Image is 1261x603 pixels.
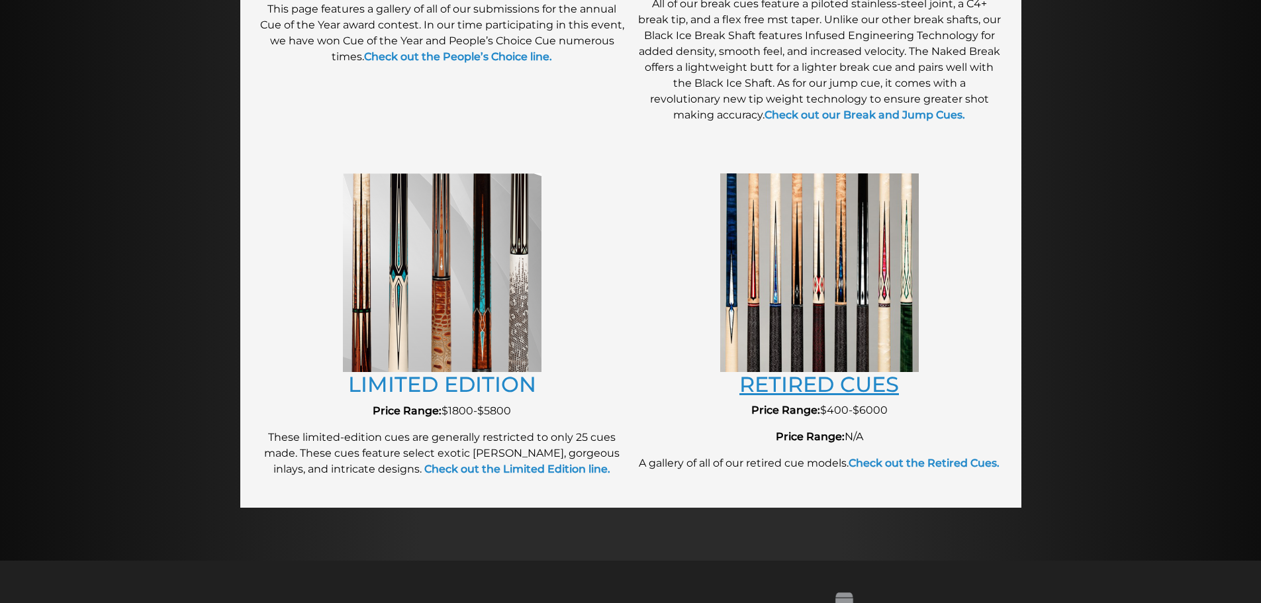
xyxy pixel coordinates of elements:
a: LIMITED EDITION [348,371,536,397]
p: N/A [637,429,1002,445]
a: RETIRED CUES [739,371,899,397]
strong: Price Range: [776,430,845,443]
strong: Price Range: [751,404,820,416]
a: Check out the Limited Edition line. [422,463,610,475]
p: These limited-edition cues are generally restricted to only 25 cues made. These cues feature sele... [260,430,624,477]
a: Check out the People’s Choice line. [364,50,552,63]
p: $1800-$5800 [260,403,624,419]
p: $400-$6000 [637,402,1002,418]
p: A gallery of all of our retired cue models. [637,455,1002,471]
p: This page features a gallery of all of our submissions for the annual Cue of the Year award conte... [260,1,624,65]
a: Check out the Retired Cues. [849,457,1000,469]
strong: Price Range: [373,404,442,417]
strong: Check out the Limited Edition line. [424,463,610,475]
a: Check out our Break and Jump Cues. [765,109,965,121]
